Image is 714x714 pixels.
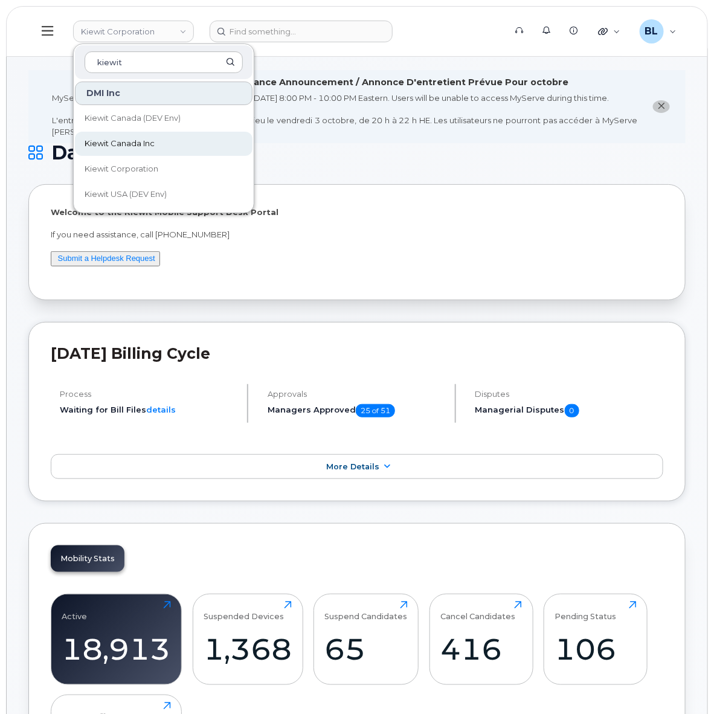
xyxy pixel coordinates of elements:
div: DMI Inc [75,82,252,105]
button: close notification [653,100,670,113]
input: Search [85,51,243,73]
a: Kiewit Corporation [75,157,252,181]
a: Suspend Candidates65 [325,601,408,678]
div: MyServe scheduled maintenance will occur [DATE][DATE] 8:00 PM - 10:00 PM Eastern. Users will be u... [52,92,637,137]
div: Cancel Candidates [440,601,515,621]
button: Submit a Helpdesk Request [51,251,160,266]
span: Kiewit Corporation [85,163,158,175]
div: 1,368 [204,631,292,667]
div: Active [62,601,88,621]
div: Suspend Candidates [325,601,408,621]
div: 416 [440,631,522,667]
h4: Process [60,390,237,399]
p: Welcome to the Kiewit Mobile Support Desk Portal [51,207,663,218]
li: Waiting for Bill Files [60,404,237,416]
h5: Managerial Disputes [475,404,663,417]
h5: Managers Approved [268,404,445,417]
div: 106 [555,631,637,667]
span: More Details [326,462,379,471]
span: Kiewit Canada (DEV Env) [85,112,181,124]
div: 18,913 [62,631,171,667]
h2: [DATE] Billing Cycle [51,344,663,362]
a: Kiewit USA (DEV Env) [75,182,252,207]
div: Pending Status [555,601,617,621]
a: Suspended Devices1,368 [204,601,292,678]
div: October Scheduled Maintenance Announcement / Annonce D'entretient Prévue Pour octobre [121,76,569,89]
a: Kiewit Canada (DEV Env) [75,106,252,130]
iframe: Messenger Launcher [661,661,705,705]
div: 65 [325,631,408,667]
a: details [146,405,176,414]
a: Kiewit Canada Inc [75,132,252,156]
a: Submit a Helpdesk Request [58,254,155,263]
h4: Approvals [268,390,445,399]
span: Dashboard [51,144,161,162]
a: Cancel Candidates416 [440,601,522,678]
span: 25 of 51 [356,404,395,417]
p: If you need assistance, call [PHONE_NUMBER] [51,229,663,240]
a: Pending Status106 [555,601,637,678]
h4: Disputes [475,390,663,399]
span: 0 [565,404,579,417]
span: Kiewit USA (DEV Env) [85,188,167,201]
span: Kiewit Canada Inc [85,138,155,150]
div: Suspended Devices [204,601,284,621]
a: Active18,913 [62,601,171,678]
